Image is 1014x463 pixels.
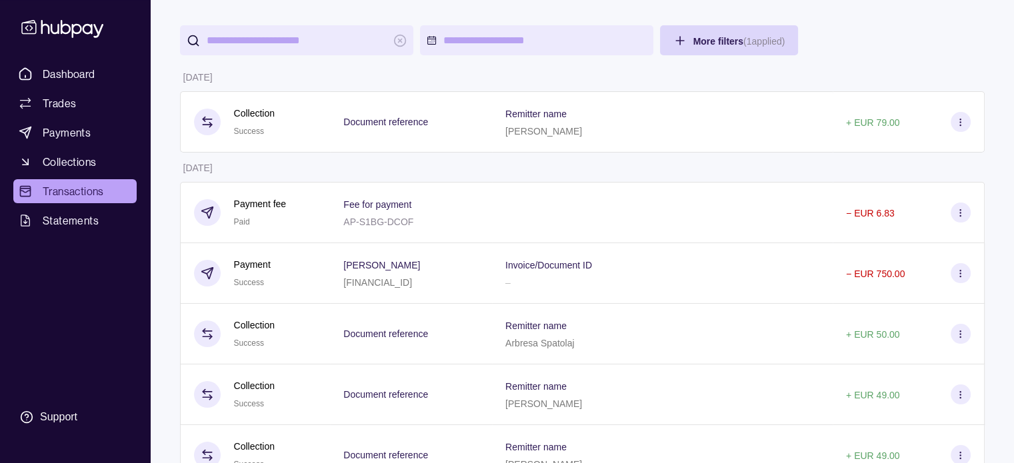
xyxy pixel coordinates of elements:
button: More filters(1applied) [660,25,799,55]
p: Document reference [343,117,428,127]
p: Remitter name [505,109,567,119]
a: Support [13,403,137,431]
p: Remitter name [505,320,567,331]
p: [PERSON_NAME] [343,260,420,270]
span: Transactions [43,183,104,199]
p: + EUR 79.00 [846,117,900,128]
a: Dashboard [13,62,137,86]
p: Payment [234,257,271,272]
p: Fee for payment [343,199,411,210]
p: AP-S1BG-DCOF [343,217,413,227]
p: Document reference [343,328,428,339]
p: + EUR 50.00 [846,329,900,340]
span: Statements [43,213,99,229]
p: Arbresa Spatolaj [505,338,575,348]
span: Collections [43,154,96,170]
span: Success [234,399,264,408]
a: Trades [13,91,137,115]
a: Statements [13,209,137,232]
p: [DATE] [183,72,213,83]
p: − EUR 750.00 [846,268,905,279]
span: Dashboard [43,66,95,82]
p: Document reference [343,389,428,400]
p: − EUR 6.83 [846,208,895,219]
p: [PERSON_NAME] [505,398,582,409]
p: ( 1 applied) [743,36,785,47]
p: + EUR 49.00 [846,390,900,400]
p: [FINANCIAL_ID] [343,277,412,288]
a: Collections [13,150,137,174]
div: Support [40,410,77,424]
p: Remitter name [505,381,567,392]
a: Payments [13,121,137,145]
p: Collection [234,318,275,332]
span: Trades [43,95,76,111]
p: Payment fee [234,197,287,211]
p: Collection [234,106,275,121]
p: Collection [234,378,275,393]
p: Invoice/Document ID [505,260,592,270]
input: search [207,25,387,55]
p: – [505,277,511,288]
p: Document reference [343,450,428,460]
span: Success [234,127,264,136]
p: [DATE] [183,163,213,173]
p: [PERSON_NAME] [505,126,582,137]
span: Payments [43,125,91,141]
span: More filters [693,36,785,47]
span: Paid [234,217,250,227]
p: Collection [234,439,275,454]
a: Transactions [13,179,137,203]
span: Success [234,338,264,348]
p: + EUR 49.00 [846,450,900,461]
span: Success [234,278,264,287]
p: Remitter name [505,442,567,452]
